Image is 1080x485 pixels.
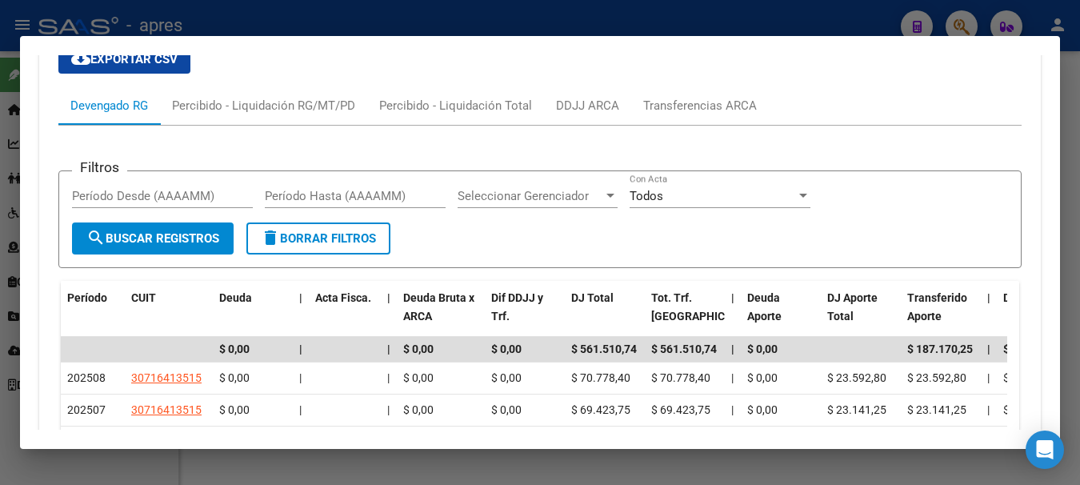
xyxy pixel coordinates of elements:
span: $ 0,00 [219,371,250,384]
span: | [387,403,390,416]
span: | [731,343,734,355]
span: $ 0,00 [1003,371,1034,384]
mat-icon: cloud_download [71,49,90,68]
span: | [387,343,390,355]
span: | [731,403,734,416]
span: | [731,291,734,304]
span: Seleccionar Gerenciador [458,189,603,203]
button: Borrar Filtros [246,222,390,255]
span: $ 0,00 [491,371,522,384]
span: $ 0,00 [1003,403,1034,416]
span: CUIT [131,291,156,304]
span: Deuda [219,291,252,304]
span: $ 23.592,80 [827,371,886,384]
span: $ 561.510,74 [571,343,637,355]
datatable-header-cell: Deuda [213,281,293,351]
span: | [387,371,390,384]
datatable-header-cell: Deuda Bruta x ARCA [397,281,485,351]
span: 30716413515 [131,403,202,416]
span: Dif DDJJ y Trf. [491,291,543,323]
span: $ 0,00 [747,343,778,355]
span: Deuda Bruta x ARCA [403,291,474,323]
span: $ 0,00 [403,343,434,355]
span: Acta Fisca. [315,291,371,304]
datatable-header-cell: DJ Total [565,281,645,351]
datatable-header-cell: CUIT [125,281,213,351]
datatable-header-cell: DJ Aporte Total [821,281,901,351]
div: Percibido - Liquidación Total [379,97,532,114]
mat-icon: search [86,228,106,247]
span: 202508 [67,371,106,384]
span: | [731,371,734,384]
mat-icon: delete [261,228,280,247]
span: 30716413515 [131,371,202,384]
span: Transferido Aporte [907,291,967,323]
span: $ 0,00 [747,371,778,384]
datatable-header-cell: Acta Fisca. [309,281,381,351]
div: DDJJ ARCA [556,97,619,114]
span: $ 23.592,80 [907,371,966,384]
datatable-header-cell: Deuda Aporte [741,281,821,351]
span: | [299,371,302,384]
span: | [299,343,302,355]
datatable-header-cell: Período [61,281,125,351]
span: $ 23.141,25 [827,403,886,416]
datatable-header-cell: Dif DDJJ y Trf. [485,281,565,351]
span: $ 70.778,40 [571,371,630,384]
datatable-header-cell: | [981,281,997,351]
span: Borrar Filtros [261,231,376,246]
span: | [299,291,302,304]
span: $ 0,00 [747,403,778,416]
span: | [987,403,990,416]
span: Buscar Registros [86,231,219,246]
span: $ 0,00 [491,343,522,355]
button: Buscar Registros [72,222,234,255]
datatable-header-cell: Tot. Trf. Bruto [645,281,725,351]
span: Período [67,291,107,304]
datatable-header-cell: | [293,281,309,351]
span: $ 69.423,75 [571,403,630,416]
span: Exportar CSV [71,52,178,66]
span: $ 23.141,25 [907,403,966,416]
span: $ 0,00 [219,403,250,416]
span: $ 0,00 [491,403,522,416]
span: DJ Total [571,291,614,304]
span: Todos [630,189,663,203]
span: $ 69.423,75 [651,403,710,416]
span: $ 0,00 [403,371,434,384]
span: $ 0,00 [1003,343,1034,355]
span: Deuda Aporte [747,291,782,323]
div: Open Intercom Messenger [1026,431,1064,469]
span: | [387,291,390,304]
datatable-header-cell: Transferido Aporte [901,281,981,351]
span: 202507 [67,403,106,416]
datatable-header-cell: Deuda Contr. [997,281,1077,351]
div: Transferencias ARCA [643,97,757,114]
span: $ 187.170,25 [907,343,973,355]
datatable-header-cell: | [725,281,741,351]
div: Devengado RG [70,97,148,114]
div: Percibido - Liquidación RG/MT/PD [172,97,355,114]
span: | [299,403,302,416]
span: | [987,343,990,355]
span: | [987,291,990,304]
span: Deuda Contr. [1003,291,1069,304]
datatable-header-cell: | [381,281,397,351]
h3: Filtros [72,158,127,176]
span: $ 0,00 [219,343,250,355]
span: Tot. Trf. [GEOGRAPHIC_DATA] [651,291,760,323]
span: | [987,371,990,384]
span: DJ Aporte Total [827,291,878,323]
span: $ 70.778,40 [651,371,710,384]
span: $ 561.510,74 [651,343,717,355]
span: $ 0,00 [403,403,434,416]
button: Exportar CSV [58,45,190,74]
